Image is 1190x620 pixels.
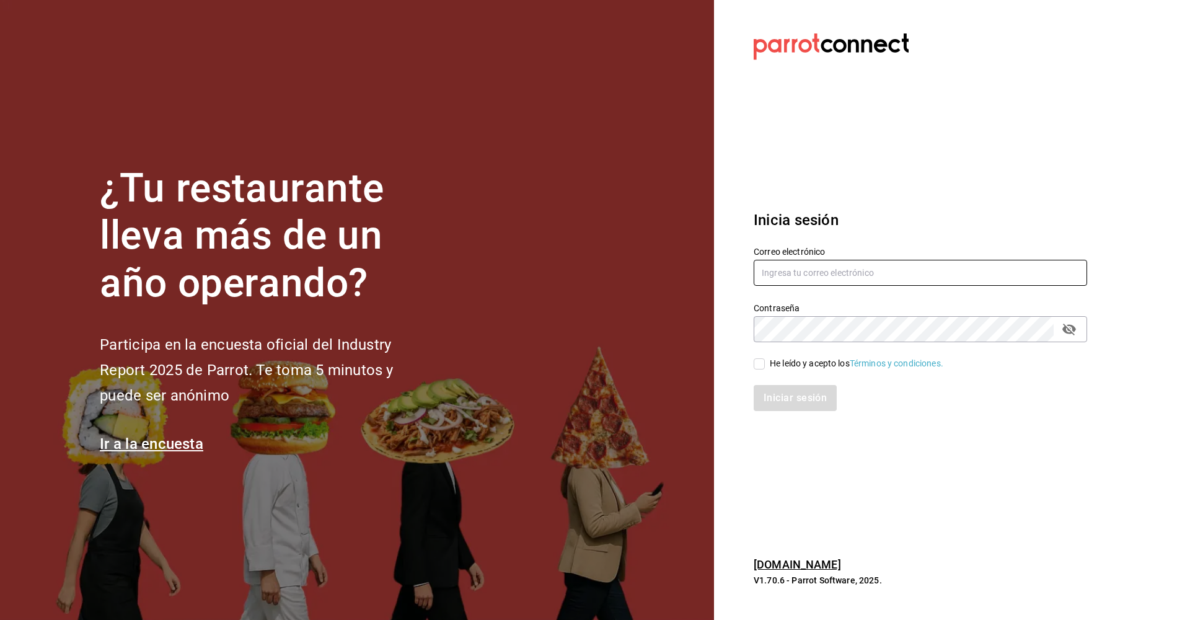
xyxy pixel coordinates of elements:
[100,435,203,453] a: Ir a la encuesta
[754,247,1087,255] label: Correo electrónico
[754,558,841,571] a: [DOMAIN_NAME]
[1059,319,1080,340] button: passwordField
[770,357,943,370] div: He leído y acepto los
[754,574,1087,587] p: V1.70.6 - Parrot Software, 2025.
[754,209,1087,231] h3: Inicia sesión
[850,358,943,368] a: Términos y condiciones.
[100,165,434,308] h1: ¿Tu restaurante lleva más de un año operando?
[754,303,1087,312] label: Contraseña
[100,332,434,408] h2: Participa en la encuesta oficial del Industry Report 2025 de Parrot. Te toma 5 minutos y puede se...
[754,260,1087,286] input: Ingresa tu correo electrónico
